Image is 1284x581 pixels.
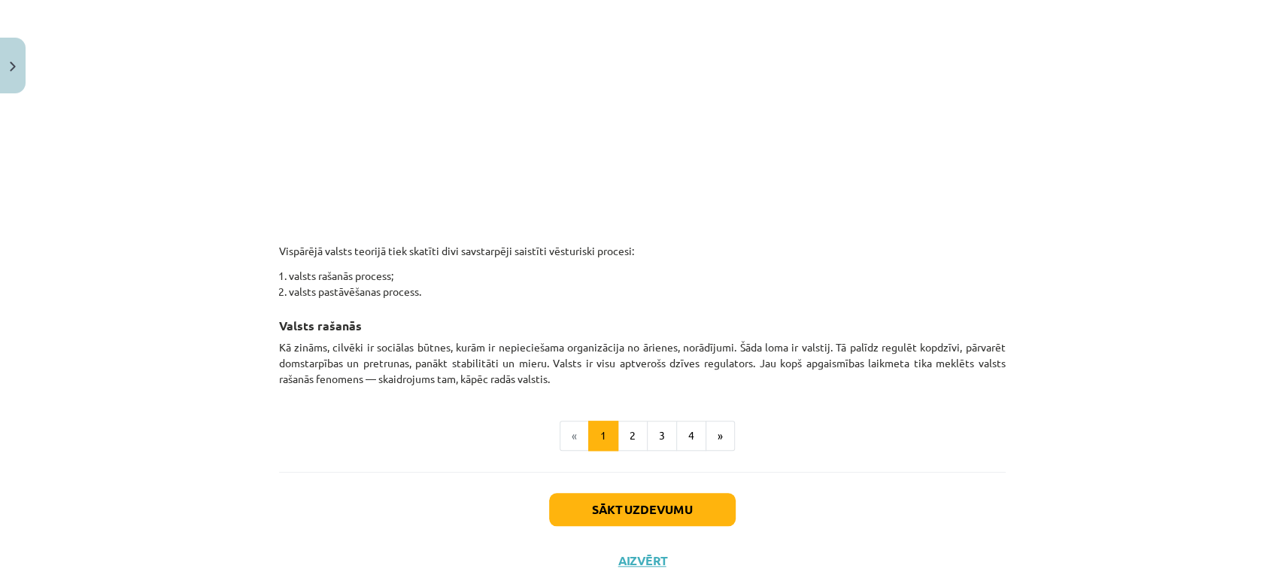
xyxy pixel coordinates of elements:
img: icon-close-lesson-0947bae3869378f0d4975bcd49f059093ad1ed9edebbc8119c70593378902aed.svg [10,62,16,71]
strong: Valsts rašanās [279,318,362,333]
p: Vispārējā valsts teorijā tiek skatīti divi savstarpēji saistīti vēsturiski procesi: [279,227,1006,259]
button: Aizvērt [614,553,671,568]
nav: Page navigation example [279,421,1006,451]
button: 1 [588,421,618,451]
button: » [706,421,735,451]
button: 4 [676,421,706,451]
button: 3 [647,421,677,451]
p: Kā zināms, cilvēki ir sociālas būtnes, kurām ir nepieciešama organizācija no ārienes, norādījumi.... [279,339,1006,387]
button: 2 [618,421,648,451]
li: valsts pastāvēšanas process. [289,284,1006,300]
button: Sākt uzdevumu [549,493,736,526]
li: valsts rašanās process; [289,268,1006,284]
